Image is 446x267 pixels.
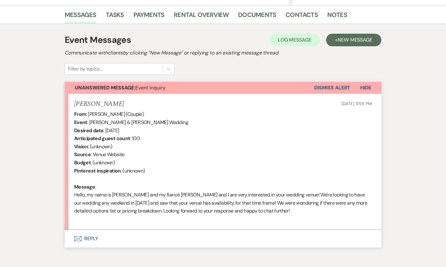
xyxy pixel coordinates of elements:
[133,10,165,24] a: Payments
[74,119,87,126] b: Event
[74,100,124,108] h5: [PERSON_NAME]
[74,143,88,150] b: Vision
[65,49,381,57] h2: Communicate with clients by clicking "New Message" or replying to an existing message thread.
[74,111,86,117] b: From
[174,10,229,24] a: Rental Overview
[65,82,314,94] button: Unanswered Message:Event Inquiry
[65,10,96,24] a: Messages
[75,84,166,91] span: Event Inquiry
[74,151,91,158] b: Source
[360,84,371,91] span: Hide
[75,84,135,91] strong: Unanswered Message:
[350,82,381,94] button: Hide
[74,127,103,134] b: Desired date
[327,10,347,24] a: Notes
[74,135,130,142] b: Anticipated guest count
[341,101,372,106] span: [DATE] 11:59 PM
[269,34,320,46] button: Log Message
[106,10,124,24] a: Tasks
[74,110,372,223] div: : [PERSON_NAME] (Couple) : [PERSON_NAME] & [PERSON_NAME] Wedding : [DATE] : 100 : (unknown) : Ven...
[68,65,102,73] div: Filter by topics...
[74,168,121,174] b: Pinterest inspiration
[278,37,312,43] span: Log Message
[65,230,381,247] button: Reply
[286,10,318,24] a: Contacts
[338,37,373,43] span: New Message
[74,184,95,190] b: Message
[326,34,381,46] button: +New Message
[314,82,350,94] button: Dismiss Alert
[238,10,276,24] a: Documents
[74,159,91,166] b: Budget
[65,33,131,47] h1: Event Messages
